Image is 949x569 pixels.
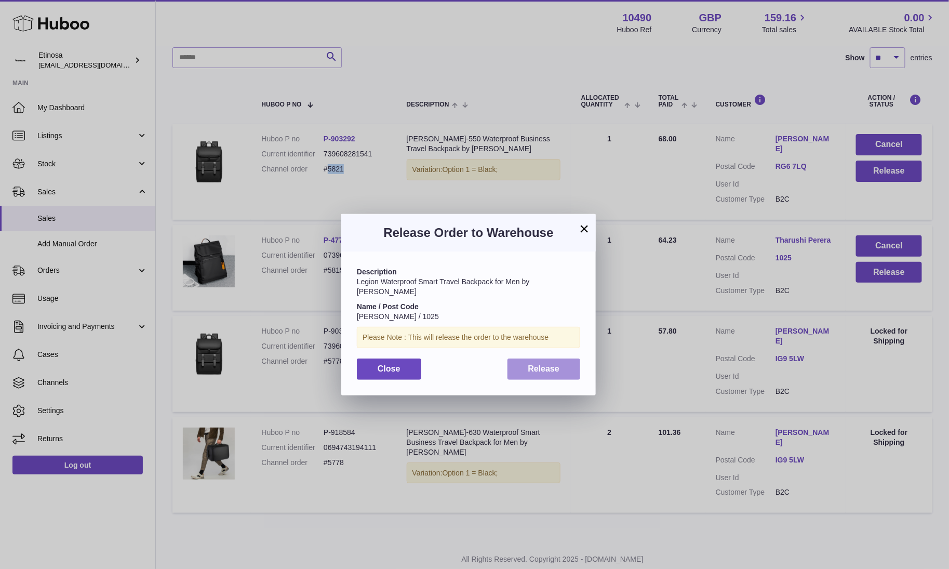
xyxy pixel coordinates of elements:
button: × [578,222,591,235]
strong: Description [357,268,397,276]
span: [PERSON_NAME] / 1025 [357,312,439,321]
h3: Release Order to Warehouse [357,224,580,241]
span: Close [378,364,400,373]
strong: Name / Post Code [357,302,419,311]
div: Please Note : This will release the order to the warehouse [357,327,580,348]
button: Close [357,359,421,380]
button: Release [507,359,581,380]
span: Legion Waterproof Smart Travel Backpack for Men by [PERSON_NAME] [357,277,530,296]
span: Release [528,364,560,373]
